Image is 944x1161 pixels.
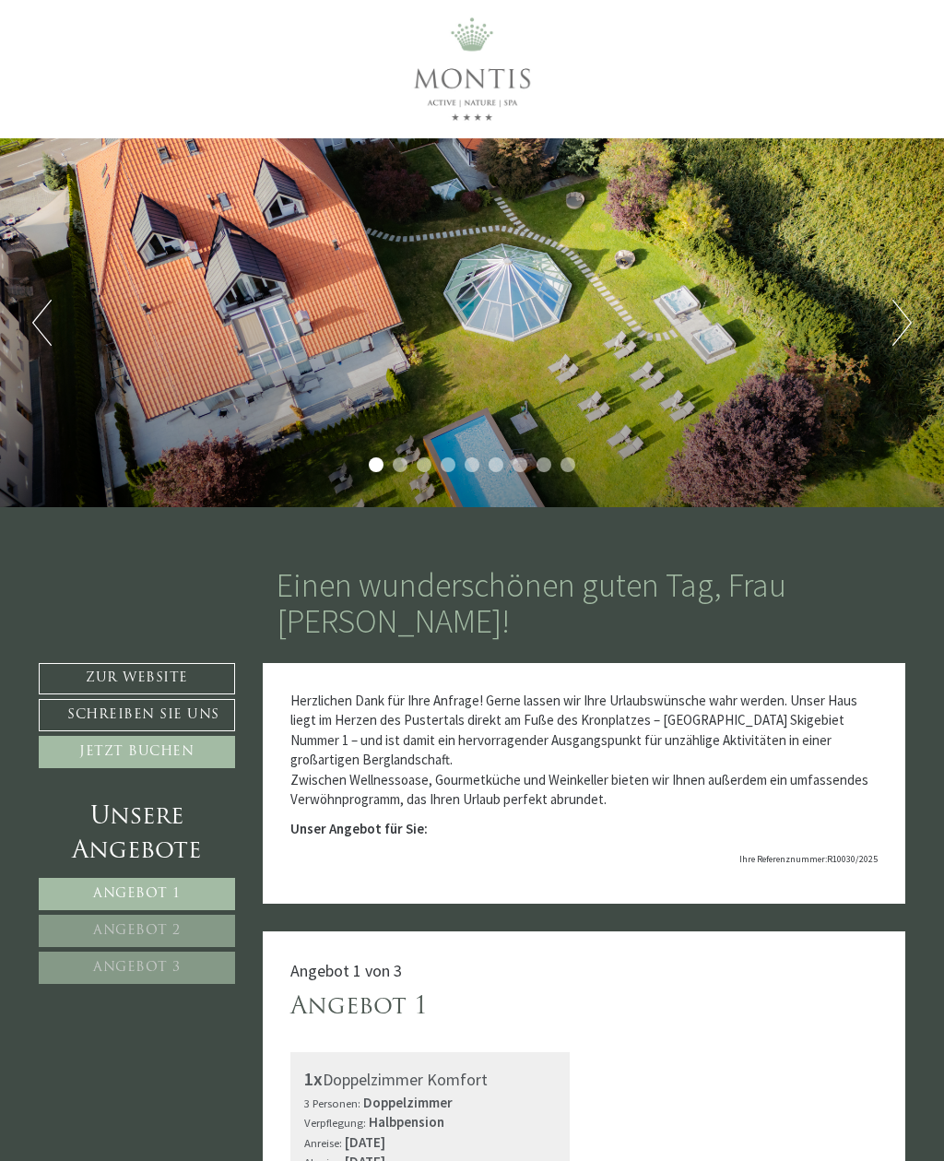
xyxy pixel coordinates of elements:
strong: Unser Angebot für Sie: [290,820,428,837]
h1: Einen wunderschönen guten Tag, Frau [PERSON_NAME]! [277,567,892,640]
b: Doppelzimmer [363,1094,453,1111]
small: 3 Personen: [304,1096,360,1110]
div: Unsere Angebote [39,800,235,869]
b: Halbpension [369,1113,444,1131]
div: Angebot 1 [290,990,428,1025]
a: Jetzt buchen [39,736,235,768]
a: Zur Website [39,663,235,694]
p: Herzlichen Dank für Ihre Anfrage! Gerne lassen wir Ihre Urlaubswünsche wahr werden. Unser Haus li... [290,691,879,810]
button: Previous [32,300,52,346]
span: Angebot 1 [93,887,181,901]
small: Verpflegung: [304,1115,366,1130]
button: Next [892,300,912,346]
a: Schreiben Sie uns [39,699,235,731]
span: Angebot 1 von 3 [290,960,402,981]
span: Angebot 3 [93,961,181,975]
span: Ihre Referenznummer:R10030/2025 [739,853,878,865]
span: Angebot 2 [93,924,181,938]
small: Anreise: [304,1135,342,1150]
b: 1x [304,1067,323,1090]
b: [DATE] [345,1133,385,1151]
div: Doppelzimmer Komfort [304,1066,557,1093]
